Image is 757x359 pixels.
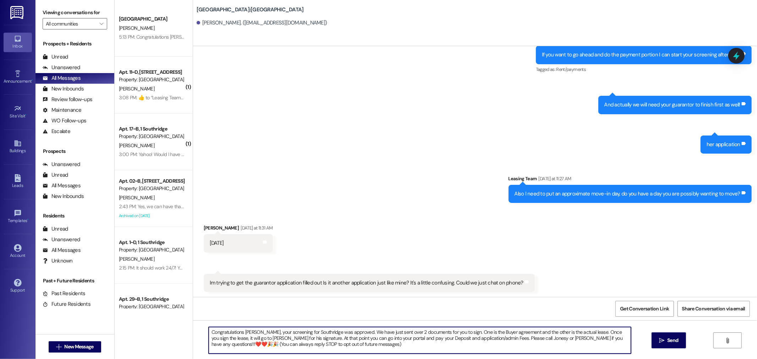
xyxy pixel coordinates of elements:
[43,161,80,168] div: Unanswered
[4,277,32,296] a: Support
[667,337,678,344] span: Send
[4,207,32,226] a: Templates •
[209,327,631,354] textarea: Congratulations [PERSON_NAME], your screening for Southridge was approved. We have just sent over...
[119,94,210,101] div: 3:08 PM: ​👍​ to “ Leasing Team (Park Place): . ”
[43,300,90,308] div: Future Residents
[119,296,185,303] div: Apt. 29~B, 1 Southridge
[707,141,740,148] div: her application
[43,74,81,82] div: All Messages
[210,279,523,287] div: Im trying to get the guarantor application filled out Is it another application just like mine? I...
[119,76,185,83] div: Property: [GEOGRAPHIC_DATA]
[542,51,740,59] div: If you want to go ahead and do the payment portion I can start your screening after that!
[35,148,114,155] div: Prospects
[43,96,92,103] div: Review follow-ups
[49,341,101,353] button: New Message
[43,290,86,297] div: Past Residents
[4,103,32,122] a: Site Visit •
[35,212,114,220] div: Residents
[119,203,290,210] div: 2:43 PM: Yes, we can have that removed! I'll put in a maintenance request right now
[43,53,68,61] div: Unread
[515,190,741,198] div: Also I need to put an approximate move-in day, do you have a day you are possibly wanting to move?
[197,19,327,27] div: [PERSON_NAME]. ([EMAIL_ADDRESS][DOMAIN_NAME])
[26,112,27,117] span: •
[652,332,686,348] button: Send
[604,101,740,109] div: And actually we will need your guarantor to finish first as well!
[4,172,32,191] a: Leads
[119,142,154,149] span: [PERSON_NAME]
[43,117,86,125] div: WO Follow-ups
[119,256,154,262] span: [PERSON_NAME]
[725,338,730,343] i: 
[119,177,185,185] div: Apt. 02~B, [STREET_ADDRESS]
[615,301,674,317] button: Get Conversation Link
[537,175,571,182] div: [DATE] at 11:27 AM
[239,224,273,232] div: [DATE] at 11:31 AM
[43,106,82,114] div: Maintenance
[64,343,93,350] span: New Message
[56,344,61,350] i: 
[43,257,73,265] div: Unknown
[35,277,114,285] div: Past + Future Residents
[678,301,750,317] button: Share Conversation via email
[119,133,185,140] div: Property: [GEOGRAPHIC_DATA]
[119,151,224,158] div: 3:00 PM: Yahoo! Would I have to be home for that?
[4,242,32,261] a: Account
[43,193,84,200] div: New Inbounds
[43,85,84,93] div: New Inbounds
[10,6,25,19] img: ResiDesk Logo
[119,239,185,246] div: Apt. 1~D, 1 Southridge
[119,85,154,92] span: [PERSON_NAME]
[4,33,32,52] a: Inbox
[119,185,185,192] div: Property: [GEOGRAPHIC_DATA]
[119,15,185,23] div: [GEOGRAPHIC_DATA]
[46,18,96,29] input: All communities
[536,64,752,74] div: Tagged as:
[43,171,68,179] div: Unread
[43,64,80,71] div: Unanswered
[556,66,586,72] span: Rent/payments
[119,25,154,31] span: [PERSON_NAME]
[682,305,745,313] span: Share Conversation via email
[43,247,81,254] div: All Messages
[4,137,32,156] a: Buildings
[659,338,664,343] i: 
[119,194,154,201] span: [PERSON_NAME]
[43,182,81,189] div: All Messages
[99,21,103,27] i: 
[119,125,185,133] div: Apt. 17~B, 1 Southridge
[118,211,185,220] div: Archived on [DATE]
[119,246,185,254] div: Property: [GEOGRAPHIC_DATA]
[43,7,107,18] label: Viewing conversations for
[32,78,33,83] span: •
[620,305,669,313] span: Get Conversation Link
[43,236,80,243] div: Unanswered
[204,224,273,234] div: [PERSON_NAME]
[509,175,752,185] div: Leasing Team
[43,128,70,135] div: Escalate
[210,239,224,247] div: [DATE]
[35,40,114,48] div: Prospects + Residents
[119,303,185,310] div: Property: [GEOGRAPHIC_DATA]
[27,217,28,222] span: •
[197,6,304,13] b: [GEOGRAPHIC_DATA]: [GEOGRAPHIC_DATA]
[119,68,185,76] div: Apt. 11~D, [STREET_ADDRESS]
[43,225,68,233] div: Unread
[119,265,512,271] div: 2:15 PM: It should work 24/7! You can either call or text, and they usually get back to you prett...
